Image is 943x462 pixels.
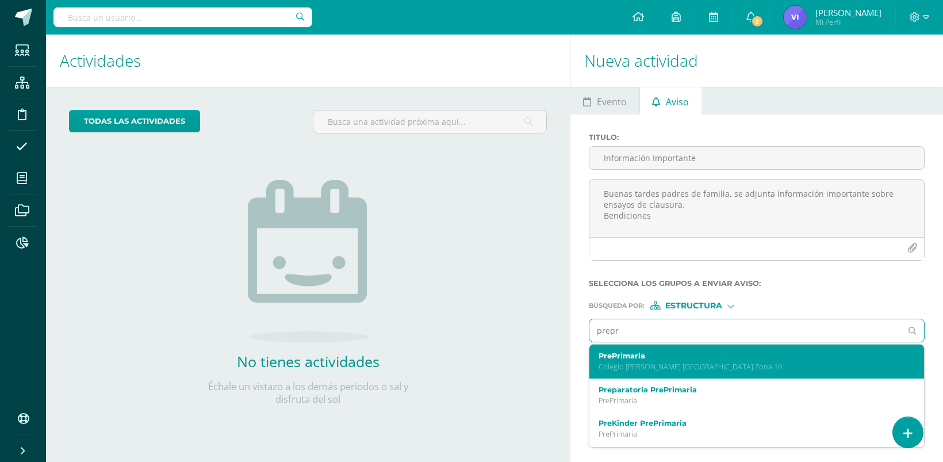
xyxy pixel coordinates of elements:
a: todas las Actividades [69,110,200,132]
label: Titulo : [589,133,925,142]
label: Preparatoria PrePrimaria [599,385,901,394]
input: Titulo [589,147,924,169]
h1: Actividades [60,35,556,87]
input: Busca una actividad próxima aquí... [313,110,547,133]
span: Evento [597,88,627,116]
div: [object Object] [650,301,737,310]
img: no_activities.png [248,180,369,342]
label: PreKinder PrePrimaria [599,419,901,427]
a: Aviso [640,87,701,114]
span: 2 [751,15,764,28]
h1: Nueva actividad [584,35,929,87]
span: Estructura [665,303,722,309]
input: Busca un usuario... [53,7,312,27]
span: Mi Perfil [815,17,881,27]
a: Evento [570,87,639,114]
textarea: Buenas tardes padres de familia, se adjunta información importante sobre ensayos de clausura. Ben... [589,180,924,237]
p: PrePrimaria [599,429,901,439]
span: [PERSON_NAME] [815,7,881,18]
span: Aviso [666,88,689,116]
input: Ej. Primero primaria [589,319,901,342]
label: Selecciona los grupos a enviar aviso : [589,279,925,288]
span: Búsqueda por : [589,303,645,309]
img: 6d45eeb63ee2576034cb40a112175507.png [784,6,807,29]
p: Colegio [PERSON_NAME] [GEOGRAPHIC_DATA] Zona 16 [599,362,901,372]
p: Échale un vistazo a los demás períodos o sal y disfruta del sol [193,380,423,406]
label: PrePrimaria [599,352,901,360]
p: PrePrimaria [599,396,901,406]
h2: No tienes actividades [193,352,423,371]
